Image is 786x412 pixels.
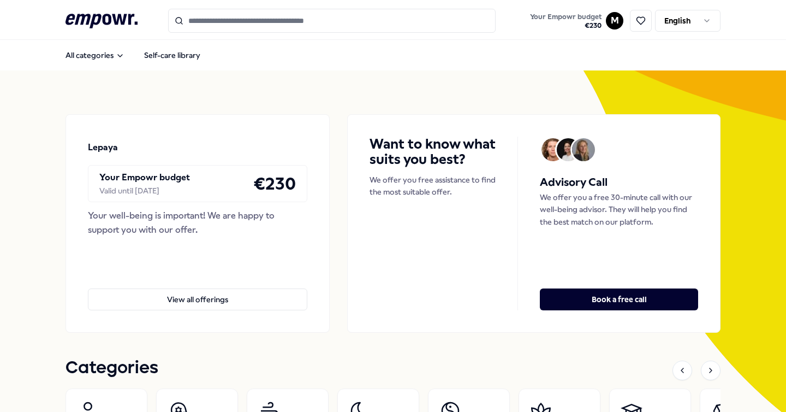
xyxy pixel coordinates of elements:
[572,138,595,161] img: Avatar
[528,10,604,32] button: Your Empowr budget€230
[135,44,209,66] a: Self-care library
[370,137,496,167] h4: Want to know what suits you best?
[57,44,133,66] button: All categories
[88,209,307,237] div: Your well-being is important! We are happy to support you with our offer.
[540,191,698,228] p: We offer you a free 30-minute call with our well-being advisor. They will help you find the best ...
[540,174,698,191] h5: Advisory Call
[88,289,307,310] button: View all offerings
[168,9,496,33] input: Search for products, categories or subcategories
[88,271,307,310] a: View all offerings
[526,9,606,32] a: Your Empowr budget€230
[99,185,190,197] div: Valid until [DATE]
[530,13,602,21] span: Your Empowr budget
[88,140,118,155] p: Lepaya
[253,170,296,197] h4: € 230
[530,21,602,30] span: € 230
[606,12,623,30] button: M
[65,355,158,382] h1: Categories
[541,138,564,161] img: Avatar
[99,170,190,185] p: Your Empowr budget
[540,289,698,310] button: Book a free call
[370,174,496,198] p: We offer you free assistance to find the most suitable offer.
[557,138,580,161] img: Avatar
[57,44,209,66] nav: Main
